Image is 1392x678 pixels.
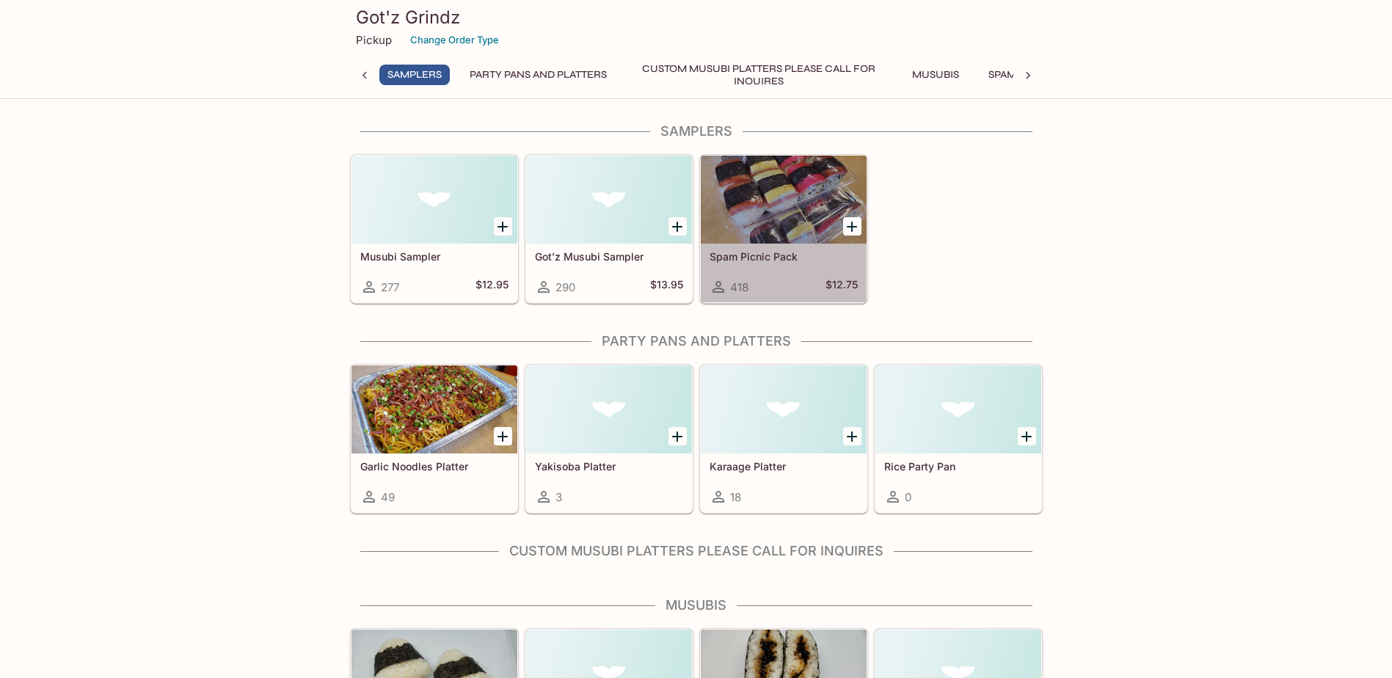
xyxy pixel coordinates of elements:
[843,427,861,445] button: Add Karaage Platter
[350,123,1043,139] h4: Samplers
[381,280,399,294] span: 277
[356,33,392,47] p: Pickup
[350,597,1043,613] h4: Musubis
[535,250,683,263] h5: Got’z Musubi Sampler
[360,250,509,263] h5: Musubi Sampler
[379,65,450,85] button: Samplers
[350,333,1043,349] h4: Party Pans and Platters
[980,65,1074,85] button: Spam Musubis
[526,156,692,244] div: Got’z Musubi Sampler
[525,365,693,513] a: Yakisoba Platter3
[668,427,687,445] button: Add Yakisoba Platter
[710,250,858,263] h5: Spam Picnic Pack
[360,460,509,473] h5: Garlic Noodles Platter
[710,460,858,473] h5: Karaage Platter
[350,543,1043,559] h4: Custom Musubi Platters PLEASE CALL FOR INQUIRES
[351,365,518,513] a: Garlic Noodles Platter49
[494,427,512,445] button: Add Garlic Noodles Platter
[526,365,692,453] div: Yakisoba Platter
[875,365,1041,453] div: Rice Party Pan
[351,156,517,244] div: Musubi Sampler
[875,365,1042,513] a: Rice Party Pan0
[381,490,395,504] span: 49
[1018,427,1036,445] button: Add Rice Party Pan
[627,65,891,85] button: Custom Musubi Platters PLEASE CALL FOR INQUIRES
[555,280,575,294] span: 290
[884,460,1032,473] h5: Rice Party Pan
[650,278,683,296] h5: $13.95
[903,65,969,85] button: Musubis
[730,280,748,294] span: 418
[701,156,867,244] div: Spam Picnic Pack
[351,155,518,303] a: Musubi Sampler277$12.95
[351,365,517,453] div: Garlic Noodles Platter
[555,490,562,504] span: 3
[700,365,867,513] a: Karaage Platter18
[494,217,512,236] button: Add Musubi Sampler
[730,490,741,504] span: 18
[525,155,693,303] a: Got’z Musubi Sampler290$13.95
[701,365,867,453] div: Karaage Platter
[905,490,911,504] span: 0
[404,29,506,51] button: Change Order Type
[668,217,687,236] button: Add Got’z Musubi Sampler
[462,65,615,85] button: Party Pans and Platters
[843,217,861,236] button: Add Spam Picnic Pack
[700,155,867,303] a: Spam Picnic Pack418$12.75
[826,278,858,296] h5: $12.75
[356,6,1037,29] h3: Got'z Grindz
[475,278,509,296] h5: $12.95
[535,460,683,473] h5: Yakisoba Platter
